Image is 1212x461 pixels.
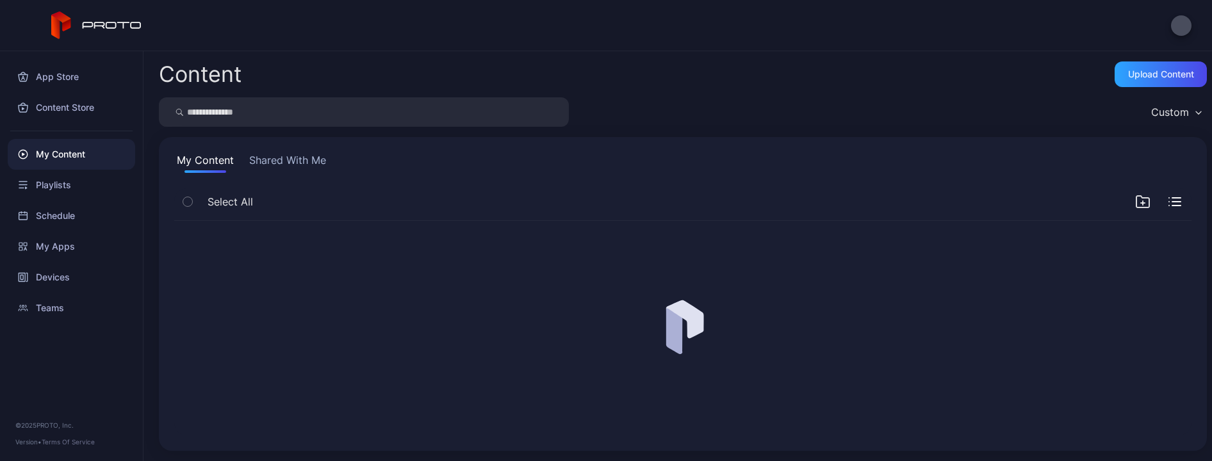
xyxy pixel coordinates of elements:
button: My Content [174,152,236,173]
span: Select All [208,194,253,209]
a: Playlists [8,170,135,200]
a: Teams [8,293,135,323]
div: Upload Content [1128,69,1194,79]
button: Custom [1145,97,1207,127]
span: Version • [15,438,42,446]
div: © 2025 PROTO, Inc. [15,420,127,430]
div: Custom [1151,106,1189,118]
div: Content [159,63,242,85]
a: App Store [8,61,135,92]
button: Shared With Me [247,152,329,173]
a: My Content [8,139,135,170]
a: Terms Of Service [42,438,95,446]
a: Content Store [8,92,135,123]
a: Schedule [8,200,135,231]
a: Devices [8,262,135,293]
a: My Apps [8,231,135,262]
button: Upload Content [1115,61,1207,87]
